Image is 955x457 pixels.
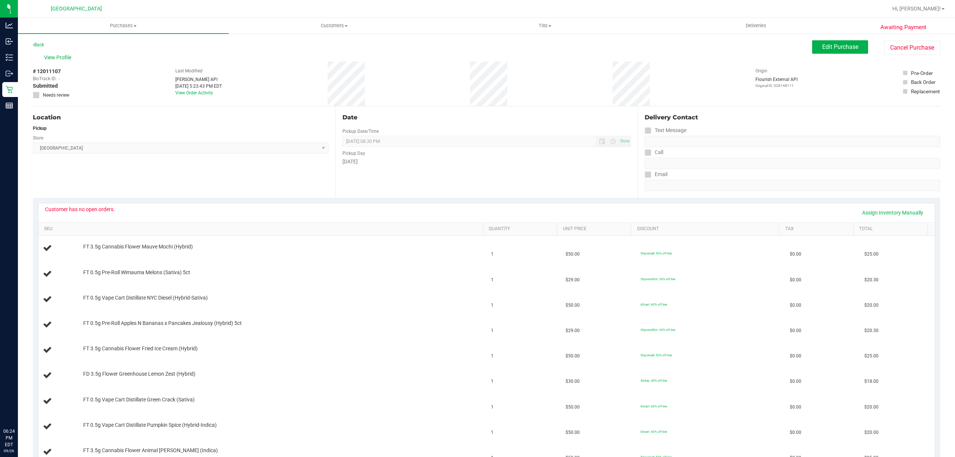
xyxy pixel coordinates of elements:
div: [DATE] 5:23:43 PM EDT [175,83,222,90]
span: 50premall: 50% off line [641,251,672,255]
span: 1 [491,302,494,309]
span: 1 [491,404,494,411]
a: Deliveries [651,18,861,34]
a: Tills [439,18,650,34]
iframe: Resource center [7,397,30,420]
div: Back Order [911,78,936,86]
span: FT 0.5g Vape Cart Distillate NYC Diesel (Hybrid-Sativa) [83,294,208,301]
div: Flourish External API [755,76,798,88]
div: Pre-Order [911,69,933,77]
strong: Pickup [33,126,47,131]
span: Deliveries [736,22,776,29]
p: Original ID: 328148111 [755,83,798,88]
button: Cancel Purchase [884,41,940,55]
span: $20.30 [864,276,879,284]
label: Email [645,169,667,180]
span: $25.00 [864,353,879,360]
a: Customers [229,18,439,34]
a: View Order Activity [175,90,213,96]
a: Quantity [489,226,554,232]
span: FT 3.5g Cannabis Flower Mauve Mochi (Hybrid) [83,243,193,250]
span: 1 [491,378,494,385]
inline-svg: Outbound [6,70,13,77]
a: Total [859,226,924,232]
span: Edit Purchase [822,43,858,50]
label: Call [645,147,663,158]
span: $0.00 [790,353,801,360]
div: Delivery Contact [645,113,940,122]
inline-svg: Analytics [6,22,13,29]
span: 1 [491,353,494,360]
a: Purchases [18,18,229,34]
span: Hi, [PERSON_NAME]! [892,6,941,12]
span: $20.00 [864,404,879,411]
span: 1 [491,429,494,436]
p: 09/26 [3,448,15,454]
label: Store [33,135,43,141]
a: Tax [785,226,851,232]
span: FD 3.5g Flower Greenhouse Lemon Zest (Hybrid) [83,370,195,378]
span: 40dep: 40% off line [641,379,667,382]
label: Text Message [645,125,686,136]
span: $50.00 [566,302,580,309]
span: # 12011107 [33,68,61,75]
span: Tills [440,22,650,29]
div: Customer has no open orders. [45,206,115,212]
span: $0.00 [790,276,801,284]
span: View Profile [44,54,74,62]
span: 60cart: 60% off line [641,303,667,306]
span: FT 0.5g Vape Cart Distillate Green Crack (Sativa) [83,396,195,403]
div: Location [33,113,329,122]
span: $18.00 [864,378,879,385]
span: $0.00 [790,302,801,309]
span: FT 3.5g Cannabis Flower Animal [PERSON_NAME] (Indica) [83,447,218,454]
span: - [59,75,60,82]
a: Assign Inventory Manually [857,206,928,219]
span: Customers [229,22,439,29]
span: FT 0.5g Pre-Roll Wimauma Melons (Sativa) 5ct [83,269,190,276]
span: [GEOGRAPHIC_DATA] [51,6,102,12]
span: Submitted [33,82,58,90]
span: $25.00 [864,251,879,258]
iframe: Resource center unread badge [22,396,31,405]
span: $50.00 [566,404,580,411]
span: $50.00 [566,429,580,436]
span: 60cart: 60% off line [641,430,667,433]
span: $20.00 [864,429,879,436]
inline-svg: Inventory [6,54,13,61]
span: $0.00 [790,404,801,411]
inline-svg: Retail [6,86,13,93]
span: 1 [491,276,494,284]
span: Purchases [18,22,229,29]
span: $50.00 [566,251,580,258]
span: $0.00 [790,327,801,334]
span: $20.00 [864,302,879,309]
label: Last Modified [175,68,203,74]
inline-svg: Reports [6,102,13,109]
div: [PERSON_NAME] API [175,76,222,83]
div: Replacement [911,88,940,95]
label: Pickup Date/Time [342,128,379,135]
span: FT 3.5g Cannabis Flower Fried Ice Cream (Hybrid) [83,345,198,352]
div: Date [342,113,631,122]
input: Format: (999) 999-9999 [645,136,940,147]
span: FT 0.5g Vape Cart Distillate Pumpkin Spice (Hybrid-Indica) [83,422,217,429]
a: Back [33,42,44,47]
span: 60cart: 60% off line [641,404,667,408]
span: Awaiting Payment [880,23,926,32]
span: 30preroll5ct: 30% off line [641,277,675,281]
label: Pickup Day [342,150,365,157]
span: $0.00 [790,378,801,385]
a: Discount [637,226,777,232]
p: 06:24 PM EDT [3,428,15,448]
span: $20.30 [864,327,879,334]
label: Origin [755,68,767,74]
span: $29.00 [566,276,580,284]
span: 50premall: 50% off line [641,353,672,357]
span: $0.00 [790,251,801,258]
div: [DATE] [342,158,631,166]
span: $50.00 [566,353,580,360]
span: 1 [491,251,494,258]
span: 1 [491,327,494,334]
span: $29.00 [566,327,580,334]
